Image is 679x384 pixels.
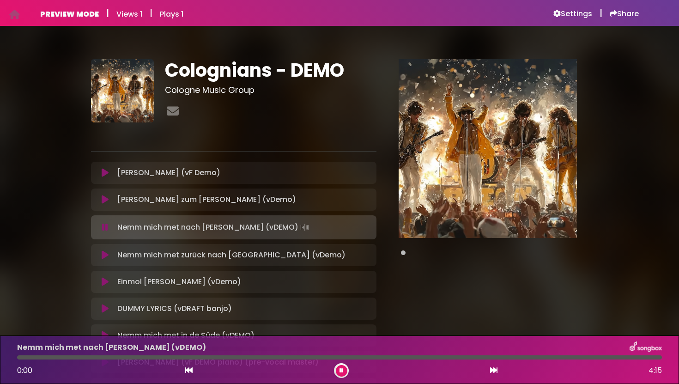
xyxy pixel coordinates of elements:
h5: | [106,7,109,18]
h6: Views 1 [116,10,142,18]
h3: Cologne Music Group [165,85,376,95]
p: [PERSON_NAME] zum [PERSON_NAME] (vDemo) [117,194,296,205]
h6: Plays 1 [160,10,183,18]
h5: | [600,7,602,18]
p: Nemm mich met zurück nach [GEOGRAPHIC_DATA] (vDemo) [117,250,346,261]
img: Main Media [399,59,577,238]
a: Settings [553,9,592,18]
h1: Colognians - DEMO [165,59,376,81]
img: 7CvscnJpT4ZgYQDj5s5A [91,59,154,122]
p: Nemm mich met nach [PERSON_NAME] (vDEMO) [117,221,311,234]
span: 0:00 [17,365,32,376]
h5: | [150,7,152,18]
p: DUMMY LYRICS (vDRAFT banjo) [117,303,232,314]
span: 4:15 [649,365,662,376]
img: waveform4.gif [298,221,311,234]
a: Share [610,9,639,18]
h6: PREVIEW MODE [40,10,99,18]
p: Einmol [PERSON_NAME] (vDemo) [117,276,241,287]
p: Nemm mich met in de Süde (vDEMO) [117,330,255,341]
img: songbox-logo-white.png [630,341,662,354]
p: [PERSON_NAME] (vF Demo) [117,167,220,178]
p: Nemm mich met nach [PERSON_NAME] (vDEMO) [17,342,206,353]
